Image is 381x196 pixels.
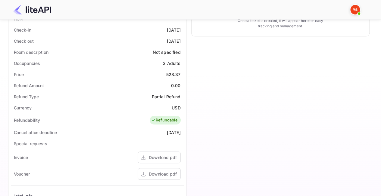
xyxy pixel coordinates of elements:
[14,38,34,44] div: Check out
[149,171,177,177] div: Download pdf
[167,129,181,136] div: [DATE]
[14,93,39,100] div: Refund Type
[14,60,40,66] div: Occupancies
[14,154,28,161] div: Invoice
[153,49,181,55] div: Not specified
[14,129,57,136] div: Cancellation deadline
[151,93,180,100] div: Partial Refund
[14,117,40,123] div: Refundability
[14,171,30,177] div: Voucher
[163,60,180,66] div: 3 Adults
[171,82,181,89] div: 0.00
[14,27,31,33] div: Check-in
[14,82,44,89] div: Refund Amount
[167,38,181,44] div: [DATE]
[233,18,328,29] p: Once a ticket is created, it will appear here for easy tracking and management.
[350,5,360,14] img: Yandex Support
[167,27,181,33] div: [DATE]
[14,71,24,78] div: Price
[13,5,51,14] img: LiteAPI Logo
[166,71,181,78] div: 528.37
[14,105,32,111] div: Currency
[14,49,48,55] div: Room description
[149,154,177,161] div: Download pdf
[14,140,47,147] div: Special requests
[151,117,178,123] div: Refundable
[172,105,180,111] div: USD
